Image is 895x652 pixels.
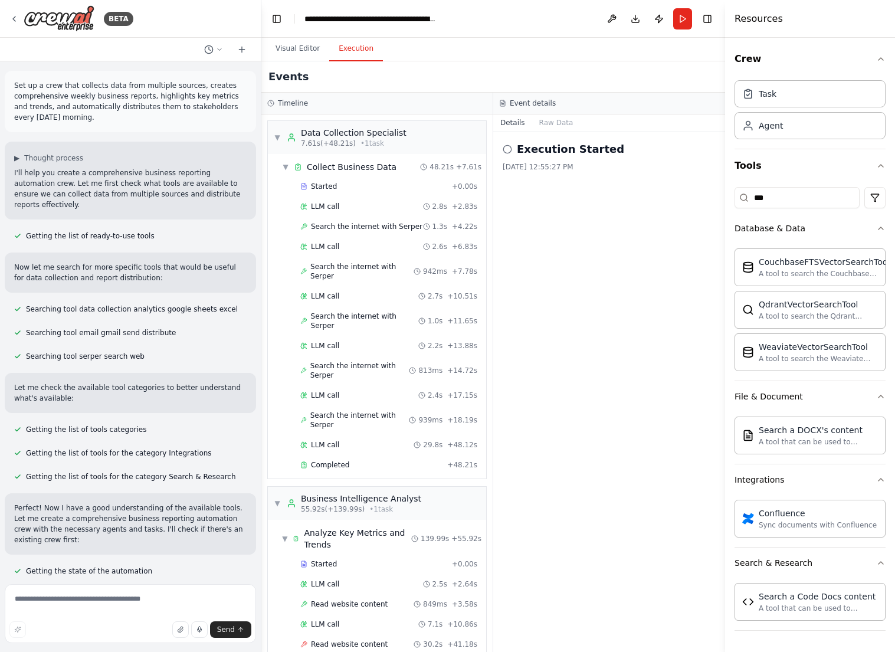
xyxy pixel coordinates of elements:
nav: breadcrumb [304,13,437,25]
h3: Timeline [278,99,308,108]
span: Thought process [24,153,83,163]
div: A tool that can be used to semantic search a query from a Code Docs content. [759,604,878,613]
img: WeaviateVectorSearchTool [742,346,754,358]
button: Tools [735,149,886,182]
span: + 0.00s [452,182,477,191]
span: 2.6s [432,242,447,251]
p: Set up a crew that collects data from multiple sources, creates comprehensive weekly business rep... [14,80,247,123]
img: Confluence [742,513,754,525]
h2: Events [268,68,309,85]
span: + 41.18s [447,640,477,649]
span: 2.2s [428,341,442,350]
span: Searching tool serper search web [26,352,145,361]
span: ▼ [274,499,281,508]
div: Confluence [759,507,877,519]
span: ▼ [282,162,289,172]
div: WeaviateVectorSearchTool [759,341,878,353]
button: Start a new chat [232,42,251,57]
button: Database & Data [735,213,886,244]
span: 1.0s [428,316,442,326]
div: Data Collection Specialist [301,127,406,139]
button: Hide right sidebar [699,11,716,27]
span: Getting the list of ready-to-use tools [26,231,155,241]
div: Task [759,88,776,100]
h2: Execution Started [517,141,624,158]
span: + 11.65s [447,316,477,326]
span: + 10.86s [447,620,477,629]
span: + 48.12s [447,440,477,450]
span: Getting the list of tools for the category Search & Research [26,472,236,481]
div: CouchbaseFTSVectorSearchTool [759,256,890,268]
div: A tool to search the Qdrant database for relevant information on internal documents. [759,312,878,321]
span: Send [217,625,235,634]
span: • 1 task [360,139,384,148]
button: Upload files [172,621,189,638]
p: Let me check the available tool categories to better understand what's available: [14,382,247,404]
span: 2.8s [432,202,447,211]
span: Getting the list of tools for the category Integrations [26,448,212,458]
img: DOCXSearchTool [742,430,754,441]
p: I'll help you create a comprehensive business reporting automation crew. Let me first check what ... [14,168,247,210]
div: File & Document [735,412,886,464]
span: + 3.58s [452,599,477,609]
img: Logo [24,5,94,32]
div: Tools [735,182,886,640]
span: + 17.15s [447,391,477,400]
span: + 18.19s [447,415,477,425]
button: Search & Research [735,548,886,578]
span: 48.21s [430,162,454,172]
span: LLM call [311,579,339,589]
button: Crew [735,42,886,76]
span: 7.1s [428,620,442,629]
div: [DATE] 12:55:27 PM [503,162,716,172]
span: Getting the list of tools categories [26,425,146,434]
span: Search the internet with Serper [310,411,409,430]
button: Hide left sidebar [268,11,285,27]
p: Perfect! Now I have a good understanding of the available tools. Let me create a comprehensive bu... [14,503,247,545]
span: • 1 task [369,504,393,514]
div: Integrations [735,474,784,486]
button: Switch to previous chat [199,42,228,57]
span: Started [311,559,337,569]
span: Search the internet with Serper [310,361,409,380]
h4: Resources [735,12,783,26]
div: QdrantVectorSearchTool [759,299,878,310]
span: + 55.92s [451,534,481,543]
div: Agent [759,120,783,132]
span: LLM call [311,440,339,450]
div: Business Intelligence Analyst [301,493,421,504]
span: Collect Business Data [307,161,396,173]
div: File & Document [735,391,803,402]
span: Getting the state of the automation [26,566,152,576]
span: Started [311,182,337,191]
div: Crew [735,76,886,149]
img: QdrantVectorSearchTool [742,304,754,316]
span: ▶ [14,153,19,163]
button: Send [210,621,251,638]
div: Database & Data [735,222,805,234]
span: + 10.51s [447,291,477,301]
span: Searching tool email gmail send distribute [26,328,176,338]
span: Analyze Key Metrics and Trends [304,527,411,551]
span: Search the internet with Serper [311,222,422,231]
button: Raw Data [532,114,581,131]
span: + 7.78s [452,267,477,276]
span: ▼ [282,534,288,543]
span: Completed [311,460,349,470]
span: LLM call [311,202,339,211]
span: Read website content [311,640,388,649]
span: 29.8s [423,440,442,450]
span: ▼ [274,133,281,142]
span: + 0.00s [452,559,477,569]
button: File & Document [735,381,886,412]
span: + 2.83s [452,202,477,211]
h3: Event details [510,99,556,108]
div: Search a Code Docs content [759,591,878,602]
button: Click to speak your automation idea [191,621,208,638]
span: 2.5s [432,579,447,589]
span: + 13.88s [447,341,477,350]
div: Search a DOCX's content [759,424,878,436]
button: Details [493,114,532,131]
img: CouchbaseFTSVectorSearchTool [742,261,754,273]
span: + 6.83s [452,242,477,251]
